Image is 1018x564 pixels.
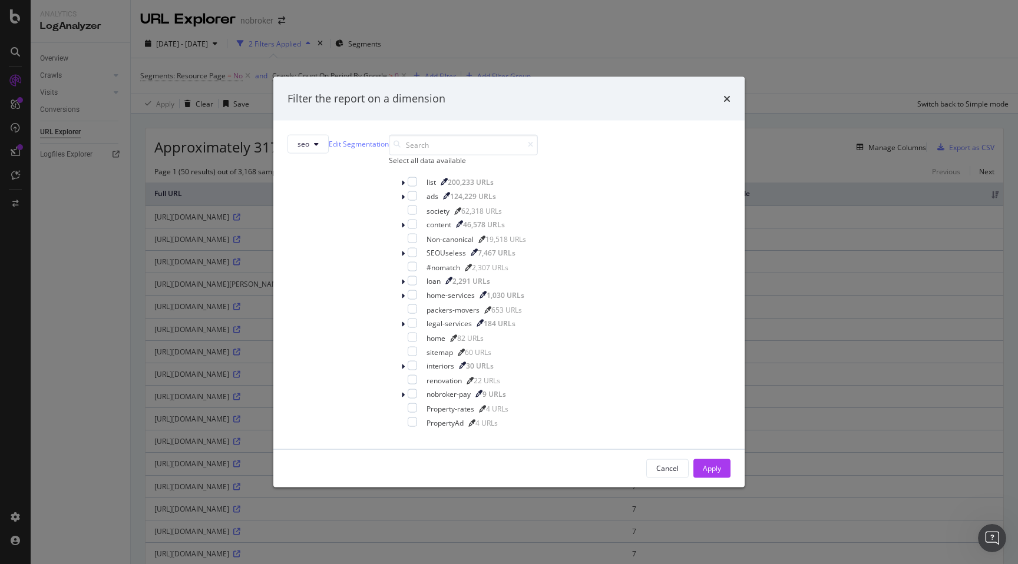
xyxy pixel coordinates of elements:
[329,138,389,150] a: Edit Segmentation
[427,404,474,414] div: Property-rates
[427,389,471,399] div: nobroker-pay
[452,276,490,286] div: 2,291 URLs
[478,247,515,257] div: 7,467 URLs
[463,219,505,229] div: 46,578 URLs
[427,360,454,370] div: interiors
[427,247,466,257] div: SEOUseless
[491,305,522,315] div: 653 URLs
[427,219,451,229] div: content
[646,459,689,477] button: Cancel
[465,347,491,357] div: 60 URLs
[427,290,475,300] div: home-services
[461,206,502,216] div: 62,318 URLs
[427,418,464,428] div: PropertyAd
[485,234,526,244] div: 19,518 URLs
[287,91,445,107] div: Filter the report on a dimension
[427,177,436,187] div: list
[474,376,500,386] div: 22 URLs
[472,263,508,273] div: 2,307 URLs
[427,305,480,315] div: packers-movers
[448,177,494,187] div: 200,233 URLs
[466,360,494,370] div: 30 URLs
[486,404,508,414] div: 4 URLs
[298,139,309,149] span: seo
[427,318,472,328] div: legal-services
[978,524,1006,552] iframe: Intercom live chat
[693,459,731,477] button: Apply
[450,191,496,201] div: 124,229 URLs
[703,463,721,473] div: Apply
[427,206,449,216] div: society
[287,134,329,153] button: seo
[427,347,453,357] div: sitemap
[482,389,506,399] div: 9 URLs
[723,91,731,107] div: times
[427,333,445,343] div: home
[427,234,474,244] div: Non-canonical
[427,376,462,386] div: renovation
[389,134,538,155] input: Search
[487,290,524,300] div: 1,030 URLs
[457,333,484,343] div: 82 URLs
[273,77,745,487] div: modal
[484,318,515,328] div: 184 URLs
[475,418,498,428] div: 4 URLs
[656,463,679,473] div: Cancel
[389,155,538,165] div: Select all data available
[427,191,438,201] div: ads
[427,276,441,286] div: loan
[427,263,460,273] div: #nomatch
